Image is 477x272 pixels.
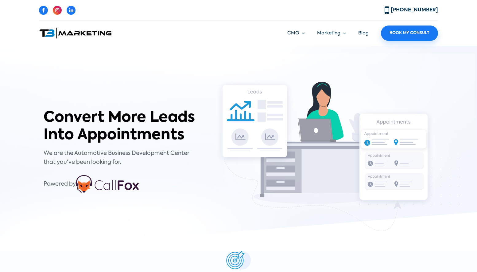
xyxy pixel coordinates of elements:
[358,31,369,35] a: Blog
[39,28,111,38] img: T3 Marketing
[287,30,305,37] a: CMO
[385,8,438,13] a: [PHONE_NUMBER]
[44,175,201,193] p: Powered by
[44,149,201,167] p: We are the Automotive Business Development Center that you've been looking for.
[44,109,201,144] h1: Convert More Leads Into Appointments
[317,30,346,37] a: Marketing
[381,26,438,41] a: Book My Consult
